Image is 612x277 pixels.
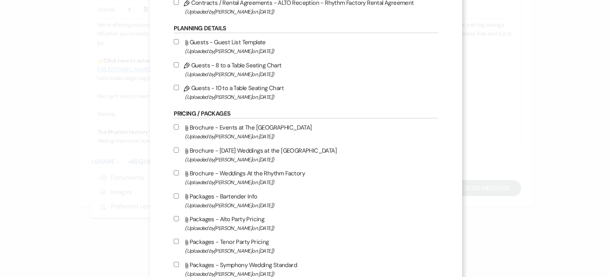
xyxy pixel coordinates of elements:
[174,122,438,141] label: Brochure - Events at The [GEOGRAPHIC_DATA]
[185,7,438,16] span: (Uploaded by [PERSON_NAME] on [DATE] )
[174,24,438,33] h6: Planning Details
[185,155,438,164] span: (Uploaded by [PERSON_NAME] on [DATE] )
[185,92,438,102] span: (Uploaded by [PERSON_NAME] on [DATE] )
[174,37,438,56] label: Guests - Guest List Template
[174,62,179,67] input: Guests - 8 to a Table Seating Chart(Uploaded by[PERSON_NAME]on [DATE])
[185,201,438,210] span: (Uploaded by [PERSON_NAME] on [DATE] )
[174,147,179,153] input: Brochure - [DATE] Weddings at the [GEOGRAPHIC_DATA](Uploaded by[PERSON_NAME]on [DATE])
[185,132,438,141] span: (Uploaded by [PERSON_NAME] on [DATE] )
[174,83,438,102] label: Guests - 10 to a Table Seating Chart
[185,246,438,255] span: (Uploaded by [PERSON_NAME] on [DATE] )
[174,214,438,233] label: Packages - Alto Party Pricing
[174,193,179,198] input: Packages - Bartender Info(Uploaded by[PERSON_NAME]on [DATE])
[174,110,438,118] h6: Pricing / Packages
[174,145,438,164] label: Brochure - [DATE] Weddings at the [GEOGRAPHIC_DATA]
[174,39,179,44] input: Guests - Guest List Template(Uploaded by[PERSON_NAME]on [DATE])
[185,47,438,56] span: (Uploaded by [PERSON_NAME] on [DATE] )
[174,85,179,90] input: Guests - 10 to a Table Seating Chart(Uploaded by[PERSON_NAME]on [DATE])
[174,191,438,210] label: Packages - Bartender Info
[174,60,438,79] label: Guests - 8 to a Table Seating Chart
[185,224,438,233] span: (Uploaded by [PERSON_NAME] on [DATE] )
[185,178,438,187] span: (Uploaded by [PERSON_NAME] on [DATE] )
[174,168,438,187] label: Brochure - Weddings At the Rhythm Factory
[174,239,179,244] input: Packages - Tenor Party Pricing(Uploaded by[PERSON_NAME]on [DATE])
[174,262,179,267] input: Packages - Symphony Wedding Standard(Uploaded by[PERSON_NAME]on [DATE])
[185,70,438,79] span: (Uploaded by [PERSON_NAME] on [DATE] )
[174,124,179,130] input: Brochure - Events at The [GEOGRAPHIC_DATA](Uploaded by[PERSON_NAME]on [DATE])
[174,216,179,221] input: Packages - Alto Party Pricing(Uploaded by[PERSON_NAME]on [DATE])
[174,237,438,255] label: Packages - Tenor Party Pricing
[174,170,179,175] input: Brochure - Weddings At the Rhythm Factory(Uploaded by[PERSON_NAME]on [DATE])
